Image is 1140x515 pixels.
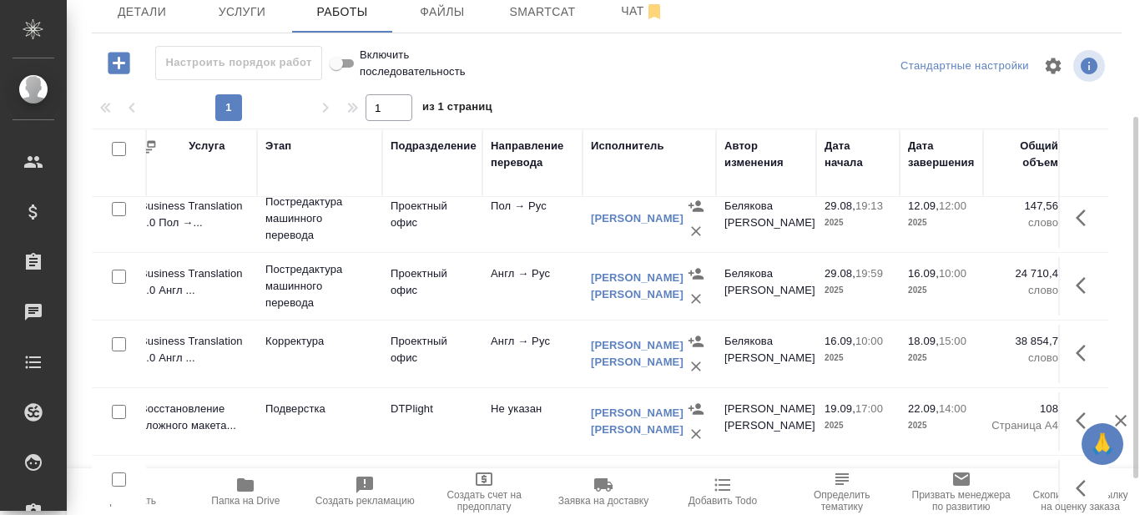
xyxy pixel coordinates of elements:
[132,325,257,383] td: Business Translation 2.0 Англ ...
[591,339,683,368] a: [PERSON_NAME] [PERSON_NAME]
[855,267,883,280] p: 19:59
[1066,333,1106,373] button: Здесь прячутся важные кнопки
[1088,427,1117,462] span: 🙏
[991,333,1058,350] p: 38 854,7
[360,47,466,80] span: Включить последовательность
[908,199,939,212] p: 12.09,
[896,53,1033,79] div: split button
[502,2,583,23] span: Smartcat
[855,402,883,415] p: 17:00
[265,194,374,244] p: Постредактура машинного перевода
[265,333,374,350] p: Корректура
[855,335,883,347] p: 10:00
[1031,489,1130,512] span: Скопировать ссылку на оценку заказа
[96,46,142,80] button: Добавить работу
[991,401,1058,417] p: 108
[402,2,482,23] span: Файлы
[1066,468,1106,508] button: Здесь прячутся важные кнопки
[683,464,709,489] button: Назначить
[382,325,482,383] td: Проектный офис
[603,1,683,22] span: Чат
[991,215,1058,231] p: слово
[855,199,883,212] p: 19:13
[991,282,1058,299] p: слово
[211,495,280,507] span: Папка на Drive
[683,194,709,219] button: Назначить
[689,495,757,507] span: Добавить Todo
[102,2,182,23] span: Детали
[683,219,709,244] button: Удалить
[132,257,257,316] td: Business Translation 2.0 Англ ...
[792,489,891,512] span: Определить тематику
[683,329,709,354] button: Назначить
[425,468,544,515] button: Создать счет на предоплату
[591,212,683,225] a: [PERSON_NAME]
[991,417,1058,434] p: Страница А4
[908,282,975,299] p: 2025
[302,2,382,23] span: Работы
[939,267,966,280] p: 10:00
[663,468,782,515] button: Добавить Todo
[716,392,816,451] td: [PERSON_NAME] [PERSON_NAME]
[991,138,1058,171] div: Общий объем
[382,189,482,248] td: Проектный офис
[716,189,816,248] td: Белякова [PERSON_NAME]
[716,325,816,383] td: Белякова [PERSON_NAME]
[782,468,901,515] button: Определить тематику
[825,417,891,434] p: 2025
[908,417,975,434] p: 2025
[939,335,966,347] p: 15:00
[482,392,583,451] td: Не указан
[132,392,257,451] td: Восстановление сложного макета...
[1066,401,1106,441] button: Здесь прячутся важные кнопки
[265,401,374,417] p: Подверстка
[558,495,648,507] span: Заявка на доставку
[315,495,415,507] span: Создать рекламацию
[683,261,709,286] button: Назначить
[391,138,477,154] div: Подразделение
[186,468,305,515] button: Папка на Drive
[908,138,975,171] div: Дата завершения
[911,489,1011,512] span: Призвать менеджера по развитию
[825,335,855,347] p: 16.09,
[825,199,855,212] p: 29.08,
[1021,468,1140,515] button: Скопировать ссылку на оценку заказа
[939,402,966,415] p: 14:00
[482,325,583,383] td: Англ → Рус
[435,489,534,512] span: Создать счет на предоплату
[991,350,1058,366] p: слово
[939,199,966,212] p: 12:00
[683,422,709,447] button: Удалить
[716,257,816,316] td: Белякова [PERSON_NAME]
[908,215,975,231] p: 2025
[382,392,482,451] td: DTPlight
[683,286,709,311] button: Удалить
[67,468,186,515] button: Пересчитать
[901,468,1021,515] button: Призвать менеджера по развитию
[825,138,891,171] div: Дата начала
[908,335,939,347] p: 18.09,
[591,271,683,300] a: [PERSON_NAME] [PERSON_NAME]
[724,138,808,171] div: Автор изменения
[1066,198,1106,238] button: Здесь прячутся важные кнопки
[265,138,291,154] div: Этап
[132,189,257,248] td: Business Translation 2.0 Пол →...
[591,406,683,436] a: [PERSON_NAME] [PERSON_NAME]
[305,468,425,515] button: Создать рекламацию
[482,257,583,316] td: Англ → Рус
[825,267,855,280] p: 29.08,
[908,402,939,415] p: 22.09,
[202,2,282,23] span: Услуги
[683,396,709,422] button: Назначить
[1066,265,1106,305] button: Здесь прячутся важные кнопки
[382,257,482,316] td: Проектный офис
[825,402,855,415] p: 19.09,
[140,139,157,155] button: Сгруппировать
[825,215,891,231] p: 2025
[825,282,891,299] p: 2025
[591,138,664,154] div: Исполнитель
[189,138,224,154] div: Услуга
[544,468,663,515] button: Заявка на доставку
[908,267,939,280] p: 16.09,
[644,2,664,22] svg: Отписаться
